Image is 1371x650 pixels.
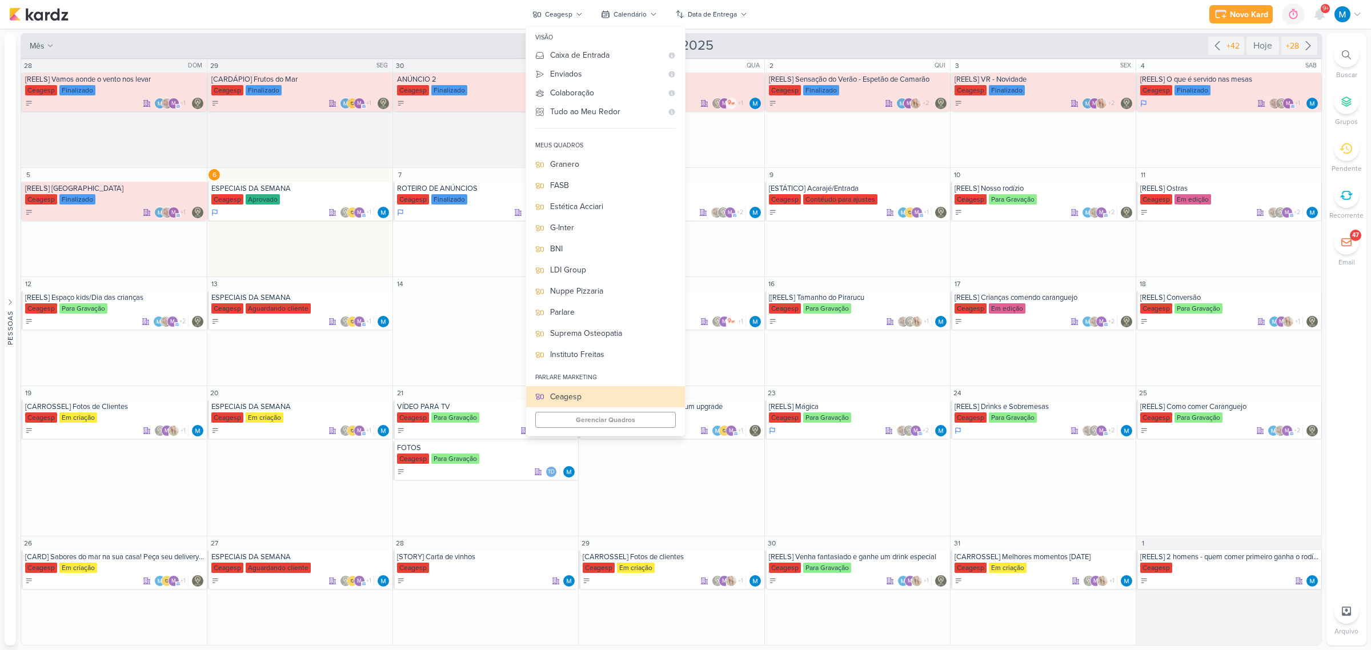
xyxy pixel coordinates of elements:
div: 12 [22,278,34,290]
div: G-Inter [550,222,676,234]
button: Enviados [526,65,685,83]
div: 30 [394,60,406,71]
img: Leviê Agência de Marketing Digital [1121,98,1132,109]
div: Colaboradores: MARIANA MIRANDA, mlegnaioli@gmail.com, Yasmin Yumi, Thais de carvalho [1269,316,1303,327]
p: m [907,101,911,107]
img: Yasmin Yumi [1096,98,1107,109]
div: Em edição [989,303,1025,314]
button: Granero [526,154,685,175]
button: Nuppe Pizzaria [526,280,685,302]
img: Leviê Agência de Marketing Digital [712,316,723,327]
div: Responsável: Leviê Agência de Marketing Digital [1121,207,1132,218]
div: Colaboradores: MARIANA MIRANDA, Sarah Violante, mlegnaioli@gmail.com, Thais de carvalho [154,98,189,109]
p: Buscar [1336,70,1357,80]
div: [REELS] Drinks e Sobremesas [955,402,1133,411]
span: 9+ [1322,4,1329,13]
div: ESPECIAIS DA SEMANA [211,184,390,193]
div: Colaboradores: Leviê Agência de Marketing Digital, IDBOX - Agência de Design, mlegnaioli@gmail.co... [340,207,374,218]
div: A Fazer [397,99,405,107]
div: Colaboradores: MARIANA MIRANDA, IDBOX - Agência de Design, mlegnaioli@gmail.com, Thais de carvalho [340,98,374,109]
img: Leviê Agência de Marketing Digital [1121,207,1132,218]
p: m [1286,101,1290,107]
p: m [722,101,727,107]
span: +1 [365,317,371,326]
div: 13 [209,278,220,290]
img: Leviê Agência de Marketing Digital [712,98,723,109]
span: +1 [365,99,371,108]
button: Colaboração [526,83,685,102]
img: Leviê Agência de Marketing Digital [935,98,947,109]
div: A Fazer [1140,318,1148,326]
img: Yasmin Yumi [1282,316,1294,327]
div: Caixa de Entrada [550,49,662,61]
img: Sarah Violante [1268,207,1279,218]
div: QUI [935,61,949,70]
span: +1 [1294,317,1300,326]
button: BNI [526,238,685,259]
img: MARIANA MIRANDA [1269,316,1280,327]
button: Gerenciar Quadros [535,412,676,428]
p: m [357,210,362,216]
img: Yasmin Yumi [910,98,921,109]
div: A Fazer [955,318,963,326]
p: m [1099,210,1104,216]
div: Hoje [1246,37,1279,55]
div: SAB [1305,61,1320,70]
div: A Fazer [25,99,33,107]
div: +28 [1284,40,1301,52]
img: MARIANA MIRANDA [897,207,909,218]
div: 9 [766,169,777,180]
div: mlegnaioli@gmail.com [1096,316,1107,327]
img: MARIANA MIRANDA [749,207,761,218]
div: Finalizado [803,85,839,95]
button: Tudo ao Meu Redor [526,102,685,121]
div: Responsável: Leviê Agência de Marketing Digital [1121,98,1132,109]
div: Para Gravação [989,194,1037,204]
div: 18 [1137,278,1149,290]
span: +1 [923,317,929,326]
div: Finalizado [989,85,1025,95]
img: MARIANA MIRANDA [154,98,166,109]
span: +1 [737,99,743,108]
div: Colaboradores: MARIANA MIRANDA, mlegnaioli@gmail.com, Yasmin Yumi, ow se liga, Thais de carvalho [1082,98,1117,109]
div: 2 [766,60,777,71]
div: [REELS] Como comer Caranguejo [1140,402,1319,411]
div: mlegnaioli@gmail.com [1089,98,1100,109]
div: Finalizado [59,194,95,204]
img: MARIANA MIRANDA [1082,98,1093,109]
p: Grupos [1335,117,1358,127]
div: Responsável: MARIANA MIRANDA [1306,98,1318,109]
div: Ceagesp [955,303,987,314]
p: m [722,319,727,325]
img: MARIANA MIRANDA [749,98,761,109]
img: MARIANA MIRANDA [935,316,947,327]
div: QUA [747,61,763,70]
img: Leviê Agência de Marketing Digital [904,316,916,327]
div: mlegnaioli@gmail.com [1282,98,1294,109]
div: 28 [22,60,34,71]
div: Ceagesp [1140,303,1172,314]
img: MARIANA MIRANDA [1306,207,1318,218]
div: Colaboradores: MARIANA MIRANDA, Sarah Violante, mlegnaioli@gmail.com, Yasmin Yumi, Thais de carvalho [153,316,189,327]
div: mlegnaioli@gmail.com [719,316,730,327]
div: [REELS] Nosso rodízio [955,184,1133,193]
div: 11 [1137,169,1149,180]
div: [REELS] VR - Novidade [955,75,1133,84]
div: Finalizado [246,85,282,95]
div: mlegnaioli@gmail.com [354,98,365,109]
button: LDI Group [526,259,685,280]
div: Colaboradores: Sarah Violante, Leviê Agência de Marketing Digital, mlegnaioli@gmail.com, Yasmin Y... [1268,207,1303,218]
div: VÍDEO PARA TV [397,402,576,411]
div: mlegnaioli@gmail.com [167,316,178,327]
div: Novo Kard [1230,9,1268,21]
span: +2 [178,317,186,326]
div: Para Gravação [803,303,851,314]
div: LDI Group [550,264,676,276]
img: MARIANA MIRANDA [154,207,166,218]
div: 20 [209,387,220,399]
div: A Fazer [769,99,777,107]
div: mlegnaioli@gmail.com [1281,207,1293,218]
div: Contéudo para ajustes [803,194,877,204]
div: mlegnaioli@gmail.com [719,98,730,109]
div: mlegnaioli@gmail.com [1276,316,1287,327]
